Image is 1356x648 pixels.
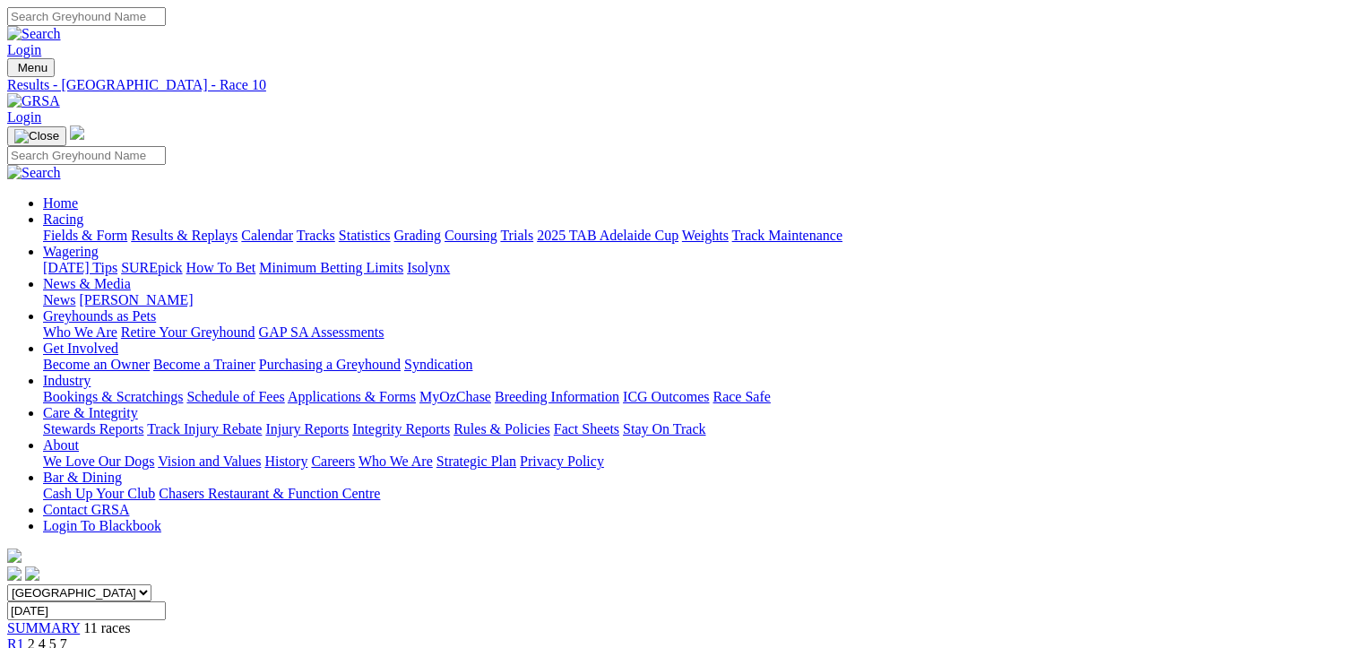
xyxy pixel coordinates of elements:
[43,260,117,275] a: [DATE] Tips
[311,454,355,469] a: Careers
[394,228,441,243] a: Grading
[159,486,380,501] a: Chasers Restaurant & Function Centre
[14,129,59,143] img: Close
[7,42,41,57] a: Login
[7,165,61,181] img: Search
[147,421,262,436] a: Track Injury Rebate
[43,421,1349,437] div: Care & Integrity
[83,620,130,635] span: 11 races
[453,421,550,436] a: Rules & Policies
[43,357,1349,373] div: Get Involved
[265,421,349,436] a: Injury Reports
[407,260,450,275] a: Isolynx
[43,292,75,307] a: News
[70,125,84,140] img: logo-grsa-white.png
[259,324,384,340] a: GAP SA Assessments
[495,389,619,404] a: Breeding Information
[131,228,238,243] a: Results & Replays
[288,389,416,404] a: Applications & Forms
[7,601,166,620] input: Select date
[43,389,183,404] a: Bookings & Scratchings
[43,421,143,436] a: Stewards Reports
[43,454,1349,470] div: About
[713,389,770,404] a: Race Safe
[25,566,39,581] img: twitter.svg
[121,324,255,340] a: Retire Your Greyhound
[18,61,48,74] span: Menu
[186,389,284,404] a: Schedule of Fees
[7,7,166,26] input: Search
[732,228,842,243] a: Track Maintenance
[153,357,255,372] a: Become a Trainer
[297,228,335,243] a: Tracks
[7,93,60,109] img: GRSA
[186,260,256,275] a: How To Bet
[43,437,79,453] a: About
[43,228,127,243] a: Fields & Form
[43,308,156,324] a: Greyhounds as Pets
[682,228,729,243] a: Weights
[7,566,22,581] img: facebook.svg
[43,212,83,227] a: Racing
[554,421,619,436] a: Fact Sheets
[79,292,193,307] a: [PERSON_NAME]
[43,195,78,211] a: Home
[7,620,80,635] a: SUMMARY
[7,77,1349,93] a: Results - [GEOGRAPHIC_DATA] - Race 10
[264,454,307,469] a: History
[623,421,705,436] a: Stay On Track
[7,58,55,77] button: Toggle navigation
[43,276,131,291] a: News & Media
[445,228,497,243] a: Coursing
[43,405,138,420] a: Care & Integrity
[623,389,709,404] a: ICG Outcomes
[43,324,117,340] a: Who We Are
[500,228,533,243] a: Trials
[358,454,433,469] a: Who We Are
[121,260,182,275] a: SUREpick
[158,454,261,469] a: Vision and Values
[339,228,391,243] a: Statistics
[43,244,99,259] a: Wagering
[43,260,1349,276] div: Wagering
[43,470,122,485] a: Bar & Dining
[7,146,166,165] input: Search
[520,454,604,469] a: Privacy Policy
[7,109,41,125] a: Login
[7,126,66,146] button: Toggle navigation
[537,228,678,243] a: 2025 TAB Adelaide Cup
[43,502,129,517] a: Contact GRSA
[259,260,403,275] a: Minimum Betting Limits
[43,341,118,356] a: Get Involved
[352,421,450,436] a: Integrity Reports
[259,357,401,372] a: Purchasing a Greyhound
[43,454,154,469] a: We Love Our Dogs
[43,324,1349,341] div: Greyhounds as Pets
[43,373,91,388] a: Industry
[43,518,161,533] a: Login To Blackbook
[7,26,61,42] img: Search
[43,486,155,501] a: Cash Up Your Club
[43,486,1349,502] div: Bar & Dining
[419,389,491,404] a: MyOzChase
[241,228,293,243] a: Calendar
[43,389,1349,405] div: Industry
[43,357,150,372] a: Become an Owner
[404,357,472,372] a: Syndication
[7,549,22,563] img: logo-grsa-white.png
[43,292,1349,308] div: News & Media
[43,228,1349,244] div: Racing
[436,454,516,469] a: Strategic Plan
